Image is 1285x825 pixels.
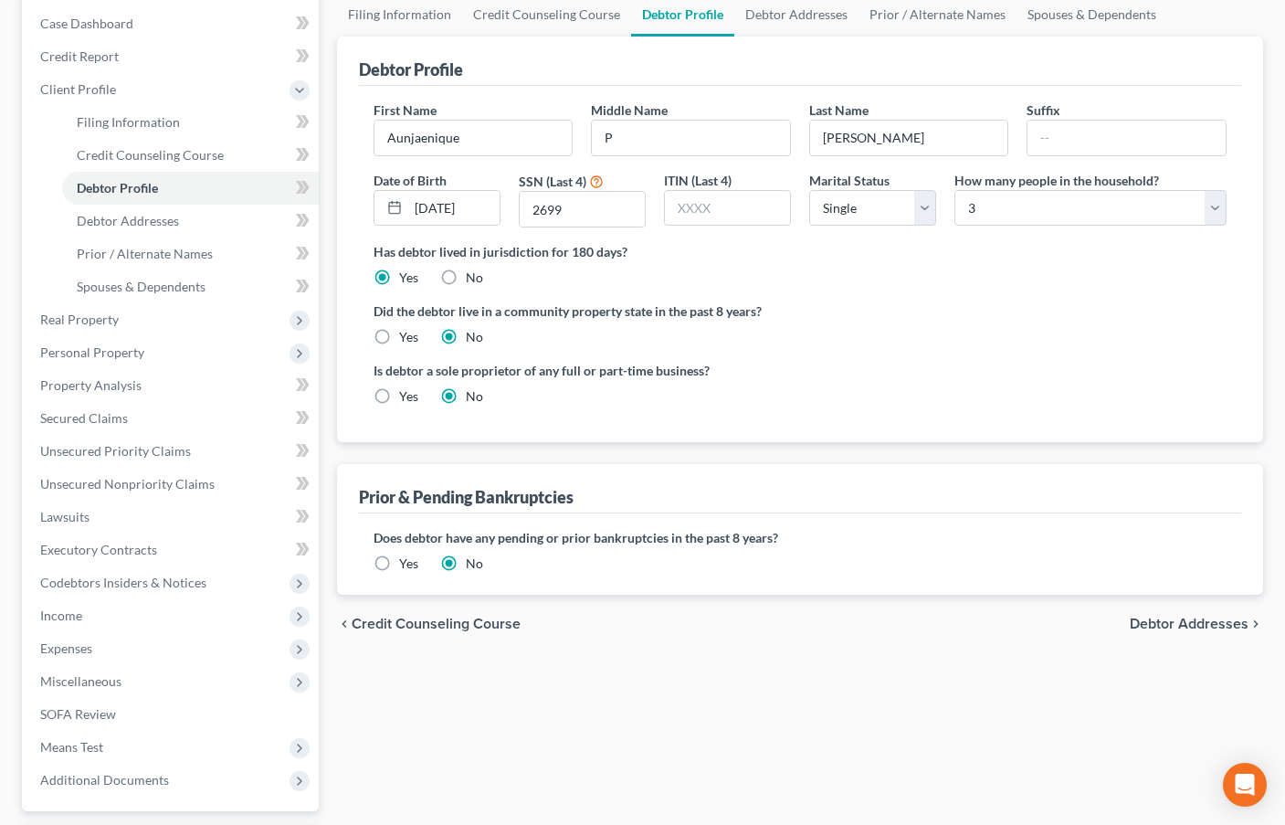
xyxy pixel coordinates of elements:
span: Prior / Alternate Names [77,246,213,261]
label: Yes [399,387,418,406]
span: Miscellaneous [40,673,121,689]
span: Secured Claims [40,410,128,426]
label: Does debtor have any pending or prior bankruptcies in the past 8 years? [374,528,1227,547]
label: How many people in the household? [954,171,1159,190]
a: Debtor Addresses [62,205,319,238]
input: M.I [592,121,790,155]
a: Credit Counseling Course [62,139,319,172]
span: Income [40,608,82,623]
button: Debtor Addresses chevron_right [1130,617,1263,631]
span: Unsecured Nonpriority Claims [40,476,215,492]
i: chevron_right [1248,617,1263,631]
input: XXXX [520,192,645,227]
a: Spouses & Dependents [62,270,319,303]
span: Lawsuits [40,509,90,524]
a: Filing Information [62,106,319,139]
span: Credit Counseling Course [77,147,224,163]
span: Client Profile [40,81,116,97]
a: Property Analysis [26,369,319,402]
span: Expenses [40,640,92,656]
i: chevron_left [337,617,352,631]
span: Unsecured Priority Claims [40,443,191,459]
label: ITIN (Last 4) [664,171,732,190]
a: Prior / Alternate Names [62,238,319,270]
input: XXXX [665,191,790,226]
label: Suffix [1027,100,1060,120]
span: Means Test [40,739,103,755]
a: Case Dashboard [26,7,319,40]
label: Date of Birth [374,171,447,190]
span: Personal Property [40,344,144,360]
label: Marital Status [809,171,890,190]
span: SOFA Review [40,706,116,722]
input: -- [374,121,573,155]
span: Debtor Profile [77,180,158,196]
a: Executory Contracts [26,534,319,566]
span: Real Property [40,312,119,327]
label: No [466,269,483,287]
label: Has debtor lived in jurisdiction for 180 days? [374,242,1227,261]
a: Secured Claims [26,402,319,435]
a: SOFA Review [26,698,319,731]
label: Did the debtor live in a community property state in the past 8 years? [374,301,1227,321]
span: Debtor Addresses [1130,617,1248,631]
div: Open Intercom Messenger [1223,763,1267,807]
span: Filing Information [77,114,180,130]
label: Middle Name [591,100,668,120]
label: Yes [399,555,418,573]
label: SSN (Last 4) [519,172,586,191]
label: No [466,387,483,406]
label: Yes [399,269,418,287]
a: Unsecured Priority Claims [26,435,319,468]
a: Debtor Profile [62,172,319,205]
div: Prior & Pending Bankruptcies [359,486,574,508]
button: chevron_left Credit Counseling Course [337,617,521,631]
div: Debtor Profile [359,58,463,80]
span: Executory Contracts [40,542,157,557]
label: No [466,328,483,346]
input: MM/DD/YYYY [408,191,500,226]
label: Last Name [809,100,869,120]
span: Case Dashboard [40,16,133,31]
label: No [466,555,483,573]
label: First Name [374,100,437,120]
a: Credit Report [26,40,319,73]
span: Spouses & Dependents [77,279,205,294]
label: Is debtor a sole proprietor of any full or part-time business? [374,361,791,380]
label: Yes [399,328,418,346]
span: Debtor Addresses [77,213,179,228]
input: -- [810,121,1008,155]
a: Unsecured Nonpriority Claims [26,468,319,501]
span: Codebtors Insiders & Notices [40,575,206,590]
input: -- [1027,121,1226,155]
span: Additional Documents [40,772,169,788]
span: Credit Counseling Course [352,617,521,631]
span: Credit Report [40,48,119,64]
a: Lawsuits [26,501,319,534]
span: Property Analysis [40,377,142,393]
